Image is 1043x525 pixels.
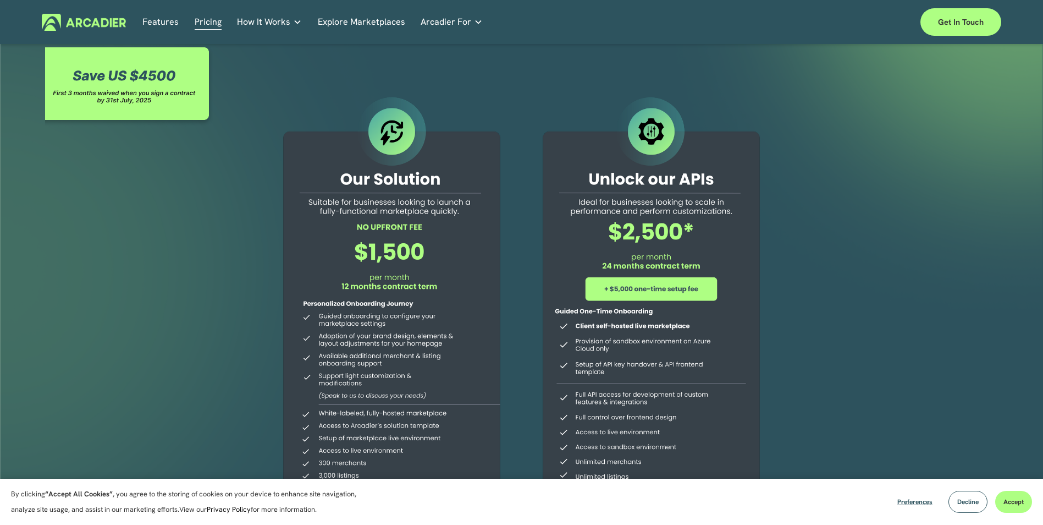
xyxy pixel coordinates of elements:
span: How It Works [237,14,290,30]
a: folder dropdown [421,14,483,31]
span: Arcadier For [421,14,471,30]
a: Privacy Policy [207,505,251,514]
button: Decline [948,491,987,513]
button: Preferences [889,491,941,513]
button: Accept [995,491,1032,513]
span: Decline [957,497,979,506]
img: Arcadier [42,14,126,31]
a: Get in touch [920,8,1001,36]
span: Accept [1003,497,1024,506]
a: Features [142,14,179,31]
a: Explore Marketplaces [318,14,405,31]
a: Pricing [195,14,222,31]
p: By clicking , you agree to the storing of cookies on your device to enhance site navigation, anal... [11,486,368,517]
a: folder dropdown [237,14,302,31]
span: Preferences [897,497,932,506]
strong: “Accept All Cookies” [45,489,113,499]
